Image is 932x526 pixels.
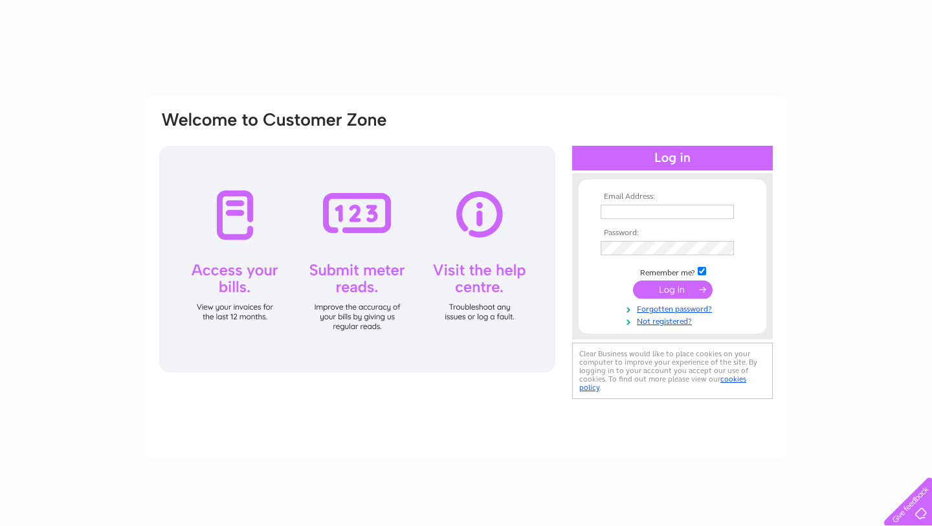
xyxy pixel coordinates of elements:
[572,343,773,399] div: Clear Business would like to place cookies on your computer to improve your experience of the sit...
[601,302,748,314] a: Forgotten password?
[597,265,748,278] td: Remember me?
[601,314,748,326] a: Not registered?
[597,229,748,238] th: Password:
[597,192,748,201] th: Email Address:
[579,374,746,392] a: cookies policy
[633,280,713,299] input: Submit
